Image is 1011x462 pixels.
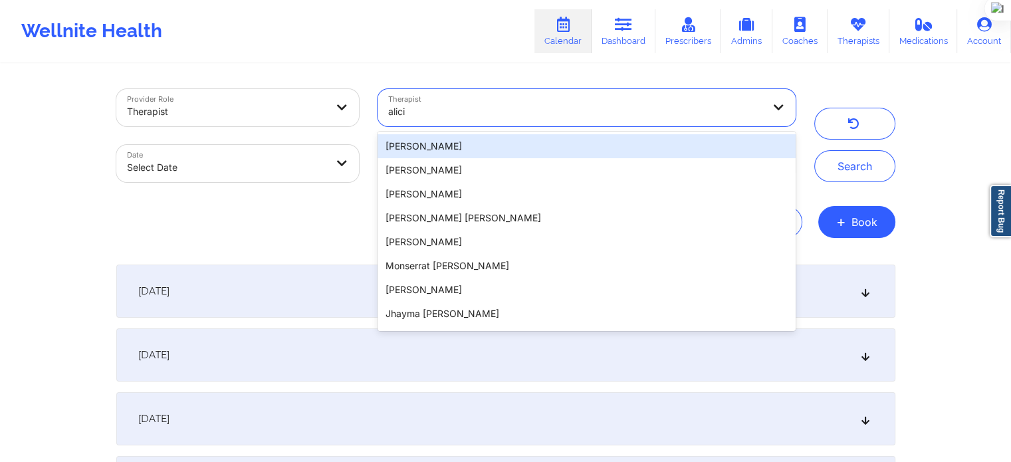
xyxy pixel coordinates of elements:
[818,206,895,238] button: +Book
[378,158,795,182] div: [PERSON_NAME]
[138,348,169,362] span: [DATE]
[378,254,795,278] div: Monserrat [PERSON_NAME]
[378,302,795,326] div: Jhayma [PERSON_NAME]
[138,285,169,298] span: [DATE]
[957,9,1011,53] a: Account
[378,182,795,206] div: [PERSON_NAME]
[378,134,795,158] div: [PERSON_NAME]
[721,9,772,53] a: Admins
[814,150,895,182] button: Search
[127,153,326,182] div: Select Date
[378,278,795,302] div: [PERSON_NAME]
[378,206,795,230] div: [PERSON_NAME] [PERSON_NAME]
[836,218,846,225] span: +
[378,326,795,350] div: [PERSON_NAME]
[378,230,795,254] div: [PERSON_NAME]
[127,97,326,126] div: Therapist
[772,9,828,53] a: Coaches
[889,9,958,53] a: Medications
[592,9,655,53] a: Dashboard
[990,185,1011,237] a: Report Bug
[655,9,721,53] a: Prescribers
[138,412,169,425] span: [DATE]
[534,9,592,53] a: Calendar
[828,9,889,53] a: Therapists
